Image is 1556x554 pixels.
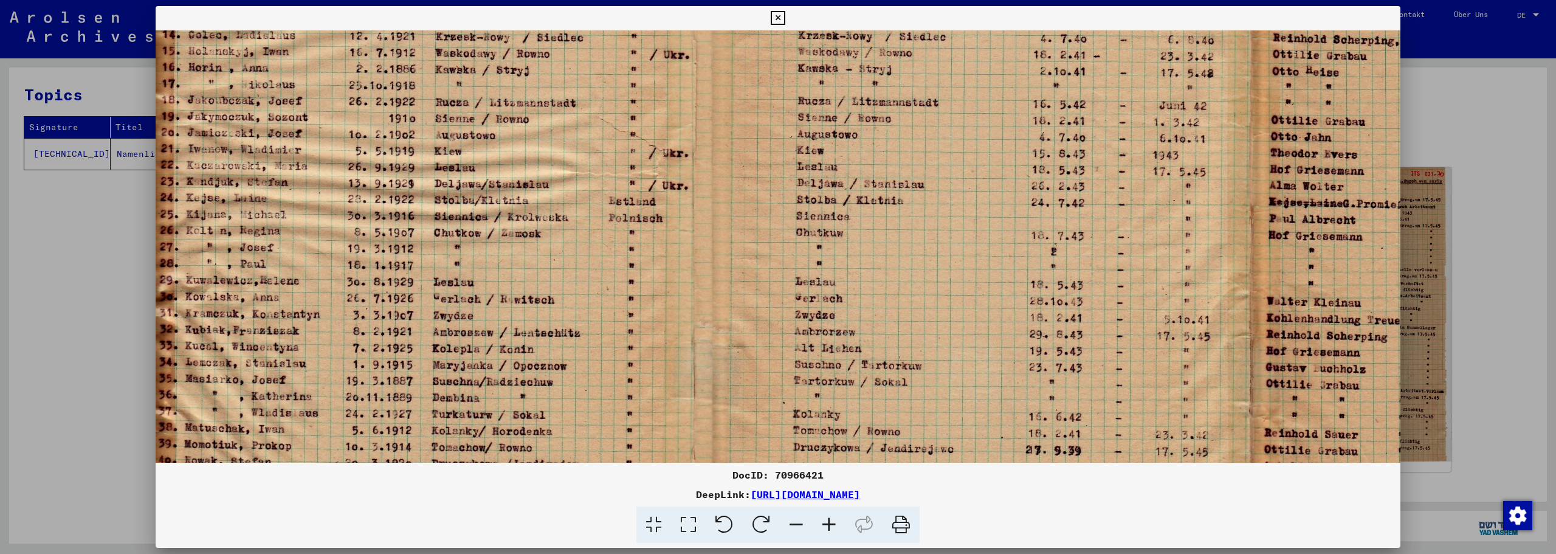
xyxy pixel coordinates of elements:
[1503,500,1532,530] div: Zustimmung ändern
[156,468,1400,482] div: DocID: 70966421
[156,487,1400,502] div: DeepLink:
[1503,501,1532,530] img: Zustimmung ändern
[751,488,860,500] a: [URL][DOMAIN_NAME]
